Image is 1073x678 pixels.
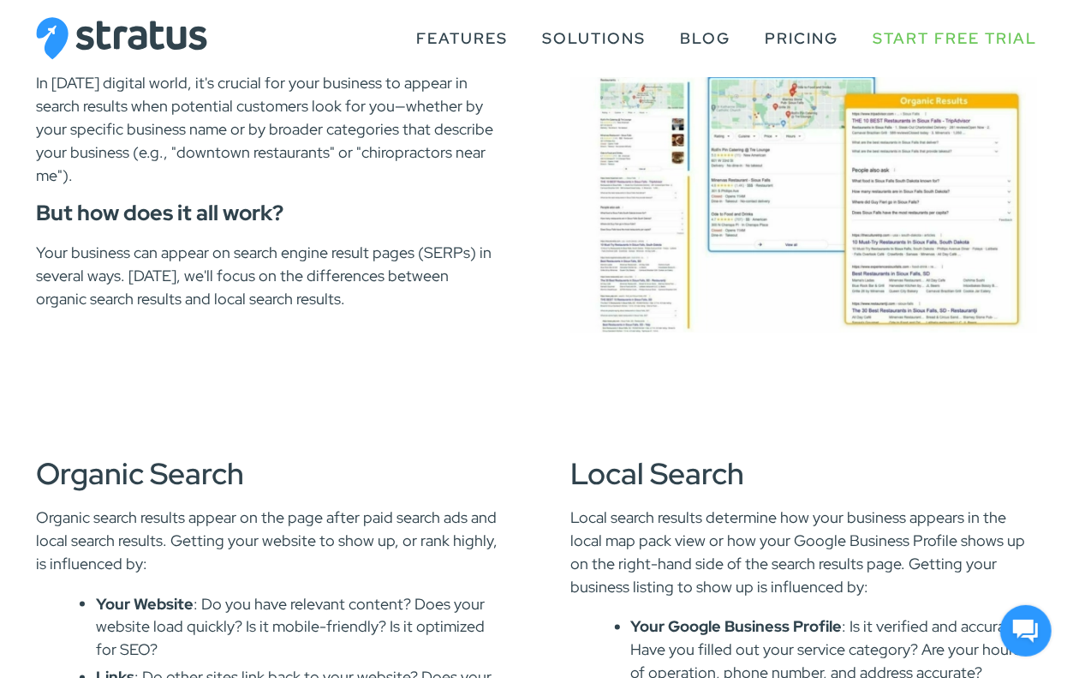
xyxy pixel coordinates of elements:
[96,592,503,662] li: : Do you have relevant content? Does your website load quickly? Is it mobile-friendly? Is it opti...
[873,22,1037,55] a: Start Free Trial
[36,71,503,310] div: In today's digital world, it's crucial for your business to appear in search results when potenti...
[36,506,503,575] p: Organic search results appear on the page after paid search ads and local search results. Getting...
[571,459,1038,489] h3: Local Search
[96,594,194,614] strong: Your Website
[416,22,508,55] a: Features
[36,202,503,224] h4: But how does it all work?
[765,22,838,55] a: Pricing
[36,71,503,187] p: In [DATE] digital world, it's crucial for your business to appear in search results when potentia...
[36,17,207,60] img: Stratus
[995,600,1056,661] iframe: HelpCrunch
[571,506,1038,598] p: Local search results determine how your business appears in the local map pack view or how your G...
[631,617,843,637] strong: Your Google Business Profile
[542,22,646,55] a: Solutions
[36,459,503,489] h3: Organic Search
[36,241,503,310] p: Your business can appear on search engine result pages (SERPs) in several ways. [DATE], we'll foc...
[680,22,730,55] a: Blog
